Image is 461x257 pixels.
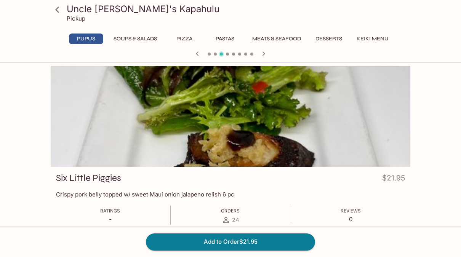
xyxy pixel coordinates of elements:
[69,34,103,44] button: Pupus
[352,34,393,44] button: Keiki Menu
[67,3,407,15] h3: Uncle [PERSON_NAME]'s Kapahulu
[109,34,161,44] button: Soups & Salads
[341,215,361,223] p: 0
[56,191,405,198] p: Crispy pork belly topped w/ sweet Maui onion jalapeno relish 6 pc
[100,215,120,223] p: -
[146,233,315,250] button: Add to Order$21.95
[382,172,405,187] h4: $21.95
[67,15,85,22] p: Pickup
[208,34,242,44] button: Pastas
[248,34,305,44] button: Meats & Seafood
[341,208,361,214] span: Reviews
[221,208,240,214] span: Orders
[311,34,346,44] button: Desserts
[56,172,121,184] h3: Six Little Piggies
[100,208,120,214] span: Ratings
[232,216,239,223] span: 24
[167,34,202,44] button: Pizza
[51,66,410,167] div: Six Little Piggies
